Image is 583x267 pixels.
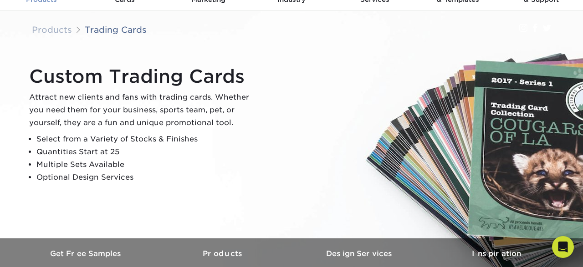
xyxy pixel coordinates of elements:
[36,133,257,146] li: Select from a Variety of Stocks & Finishes
[291,249,428,258] h3: Design Services
[85,25,147,35] a: Trading Cards
[552,236,574,258] div: Open Intercom Messenger
[29,91,257,129] p: Attract new clients and fans with trading cards. Whether you need them for your business, sports ...
[32,25,72,35] a: Products
[36,158,257,171] li: Multiple Sets Available
[36,146,257,158] li: Quantities Start at 25
[155,249,291,258] h3: Products
[29,65,257,87] h1: Custom Trading Cards
[18,249,155,258] h3: Get Free Samples
[428,249,565,258] h3: Inspiration
[36,171,257,184] li: Optional Design Services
